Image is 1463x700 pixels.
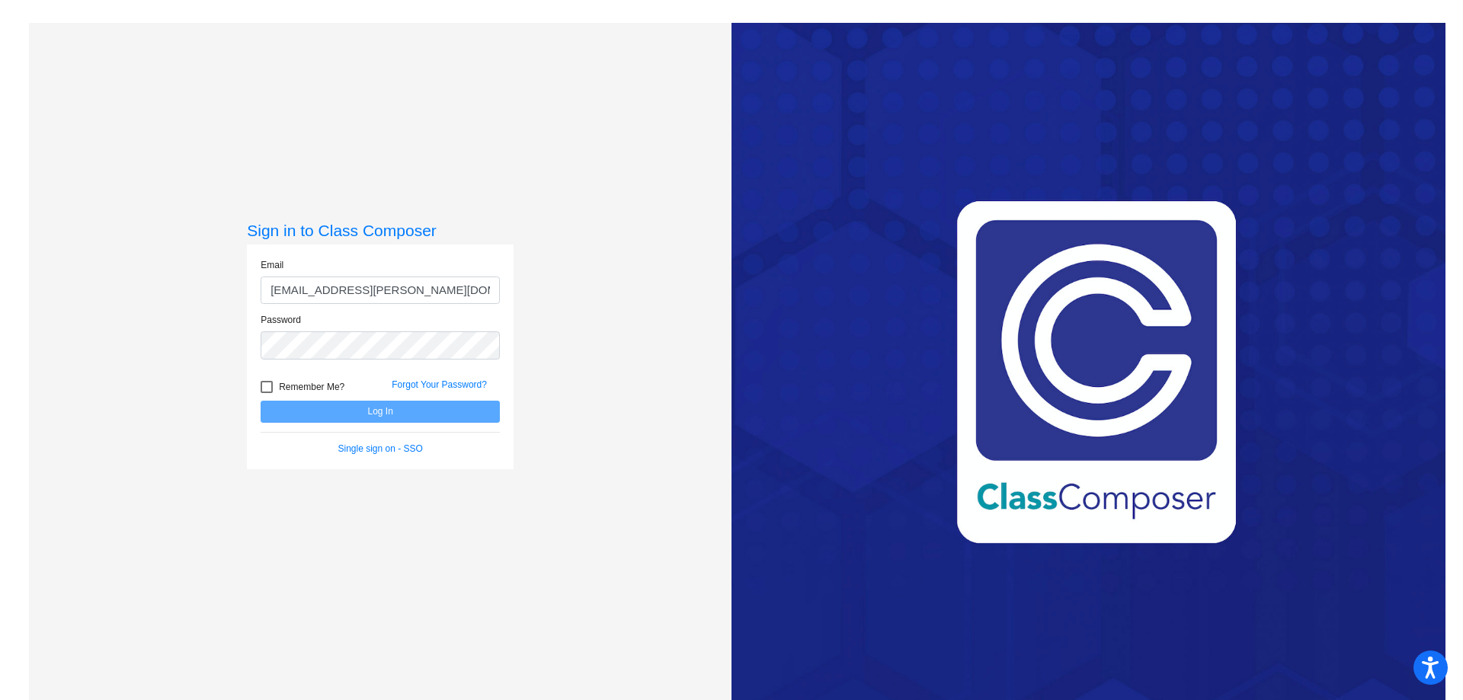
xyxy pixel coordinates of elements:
[338,443,423,454] a: Single sign on - SSO
[392,379,487,390] a: Forgot Your Password?
[261,258,283,272] label: Email
[261,313,301,327] label: Password
[279,378,344,396] span: Remember Me?
[261,401,500,423] button: Log In
[247,221,514,240] h3: Sign in to Class Composer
